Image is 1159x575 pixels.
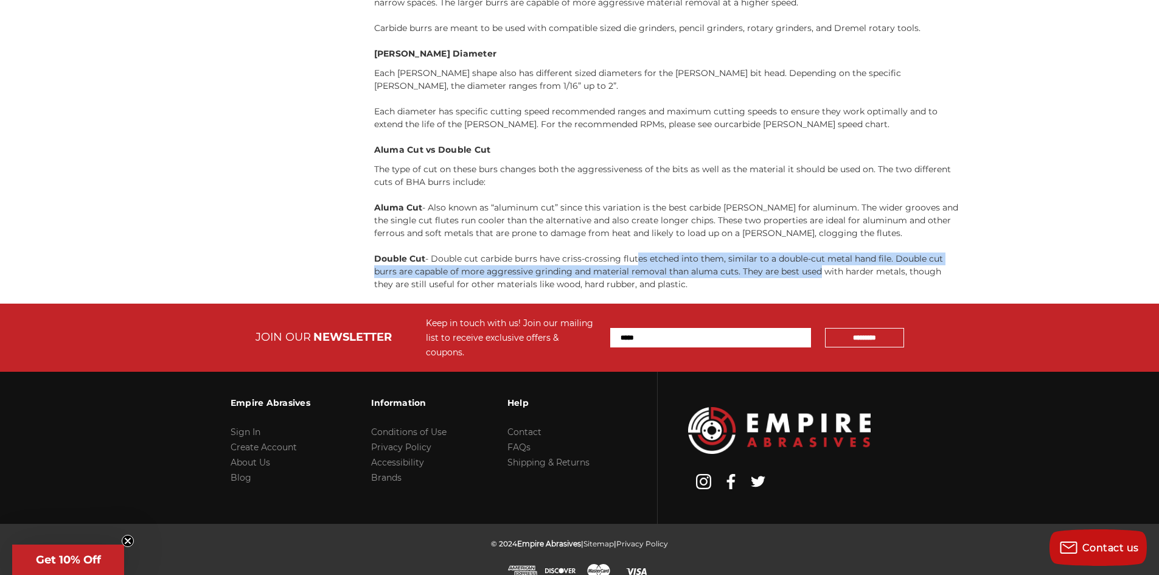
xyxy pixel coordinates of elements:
[616,539,668,548] a: Privacy Policy
[231,427,260,437] a: Sign In
[231,472,251,483] a: Blog
[517,539,581,548] span: Empire Abrasives
[374,253,959,291] p: - Double cut carbide burrs have criss-crossing flutes etched into them, similar to a double-cut m...
[371,390,447,416] h3: Information
[507,442,531,453] a: FAQs
[507,457,590,468] a: Shipping & Returns
[374,163,959,189] p: The type of cut on these burs changes both the aggressiveness of the bits as well as the material...
[36,553,101,566] span: Get 10% Off
[122,535,134,547] button: Close teaser
[371,442,431,453] a: Privacy Policy
[374,144,959,156] h4: Aluma Cut vs Double Cut
[374,253,425,264] strong: Double Cut
[231,457,270,468] a: About Us
[583,539,614,548] a: Sitemap
[426,316,598,360] div: Keep in touch with us! Join our mailing list to receive exclusive offers & coupons.
[231,442,297,453] a: Create Account
[374,47,959,60] h4: [PERSON_NAME] Diameter
[374,67,959,92] p: Each [PERSON_NAME] shape also has different sized diameters for the [PERSON_NAME] bit head. Depen...
[491,536,668,551] p: © 2024 | |
[371,427,447,437] a: Conditions of Use
[1049,529,1147,566] button: Contact us
[374,105,959,131] p: Each diameter has specific cutting speed recommended ranges and maximum cutting speeds to ensure ...
[688,407,871,454] img: Empire Abrasives Logo Image
[371,457,424,468] a: Accessibility
[374,22,959,35] p: Carbide burrs are meant to be used with compatible sized die grinders, pencil grinders, rotary gr...
[371,472,402,483] a: Brands
[313,330,392,344] span: NEWSLETTER
[729,119,888,130] a: carbide [PERSON_NAME] speed chart
[231,390,310,416] h3: Empire Abrasives
[374,202,422,213] strong: Aluma Cut
[507,390,590,416] h3: Help
[1082,542,1139,554] span: Contact us
[12,545,124,575] div: Get 10% OffClose teaser
[256,330,311,344] span: JOIN OUR
[507,427,541,437] a: Contact
[374,201,959,240] p: - Also known as “aluminum cut” since this variation is the best carbide [PERSON_NAME] for aluminu...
